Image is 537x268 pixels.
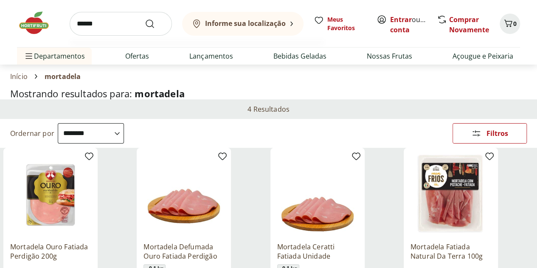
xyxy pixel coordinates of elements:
b: Informe sua localização [205,19,286,28]
img: Mortadela Defumada Ouro Fatiada Perdigão [143,155,224,235]
svg: Abrir Filtros [471,128,481,138]
h1: Mostrando resultados para: [10,88,527,99]
a: Comprar Novamente [449,15,489,34]
a: Mortadela Ouro Fatiada Perdigão 200g [10,242,91,261]
span: Meus Favoritos [327,15,366,32]
img: Mortadela Ouro Fatiada Perdigão 200g [10,155,91,235]
span: mortadela [45,73,81,80]
a: Mortadela Defumada Ouro Fatiada Perdigão [143,242,224,261]
a: Nossas Frutas [367,51,412,61]
a: Início [10,73,28,80]
a: Mortadela Fatiada Natural Da Terra 100g [410,242,491,261]
a: Criar conta [390,15,437,34]
a: Ofertas [125,51,149,61]
label: Ordernar por [10,129,54,138]
span: Departamentos [24,46,85,66]
span: ou [390,14,428,35]
a: Bebidas Geladas [273,51,326,61]
a: Meus Favoritos [314,15,366,32]
button: Carrinho [500,14,520,34]
h2: 4 Resultados [247,104,290,114]
button: Filtros [453,123,527,144]
span: mortadela [135,87,184,100]
button: Informe sua localização [182,12,304,36]
input: search [70,12,172,36]
a: Açougue e Peixaria [453,51,513,61]
img: Hortifruti [17,10,59,36]
a: Entrar [390,15,412,24]
span: 0 [513,20,517,28]
button: Submit Search [145,19,165,29]
img: Mortadela Ceratti Fatiada Unidade [277,155,358,235]
a: Mortadela Ceratti Fatiada Unidade [277,242,358,261]
img: Mortadela Fatiada Natural Da Terra 100g [410,155,491,235]
a: Lançamentos [189,51,233,61]
button: Menu [24,46,34,66]
span: Filtros [486,130,508,137]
